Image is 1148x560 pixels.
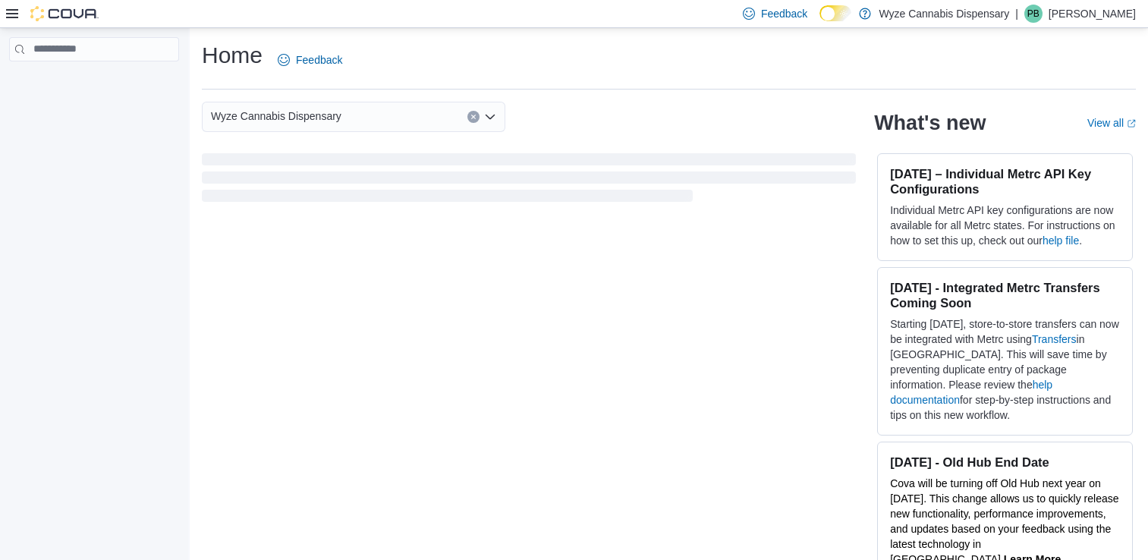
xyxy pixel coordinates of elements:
[9,64,179,101] nav: Complex example
[467,111,480,123] button: Clear input
[484,111,496,123] button: Open list of options
[1027,5,1039,23] span: PB
[1015,5,1018,23] p: |
[202,156,856,205] span: Loading
[890,455,1120,470] h3: [DATE] - Old Hub End Date
[890,203,1120,248] p: Individual Metrc API key configurations are now available for all Metrc states. For instructions ...
[1127,119,1136,128] svg: External link
[874,111,986,135] h2: What's new
[1087,117,1136,129] a: View allExternal link
[879,5,1009,23] p: Wyze Cannabis Dispensary
[1049,5,1136,23] p: [PERSON_NAME]
[890,379,1052,406] a: help documentation
[202,40,263,71] h1: Home
[819,5,851,21] input: Dark Mode
[30,6,99,21] img: Cova
[1043,234,1079,247] a: help file
[211,107,341,125] span: Wyze Cannabis Dispensary
[1024,5,1043,23] div: Paul Boone
[272,45,348,75] a: Feedback
[1032,333,1077,345] a: Transfers
[296,52,342,68] span: Feedback
[890,316,1120,423] p: Starting [DATE], store-to-store transfers can now be integrated with Metrc using in [GEOGRAPHIC_D...
[761,6,807,21] span: Feedback
[890,166,1120,197] h3: [DATE] – Individual Metrc API Key Configurations
[890,280,1120,310] h3: [DATE] - Integrated Metrc Transfers Coming Soon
